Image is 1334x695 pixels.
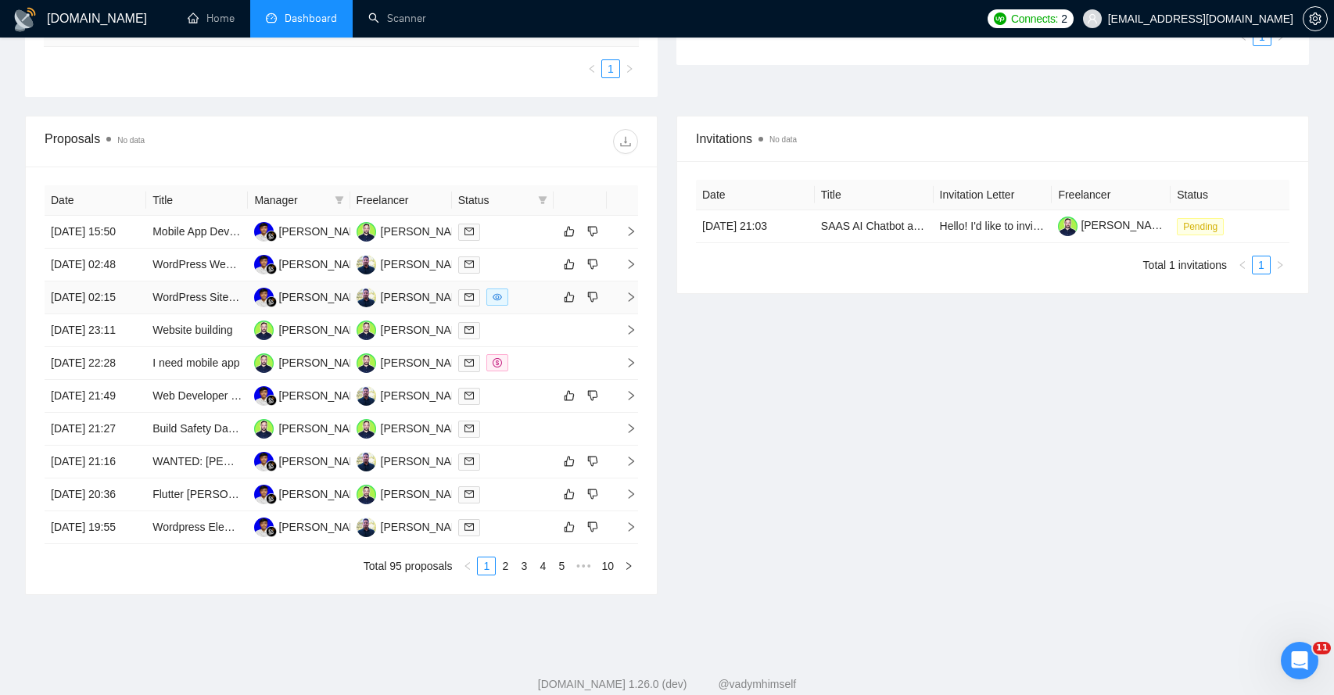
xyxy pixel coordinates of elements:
span: right [613,456,637,467]
a: FR[PERSON_NAME] [254,520,368,532]
button: right [619,557,638,575]
span: Connects: [1011,10,1058,27]
span: left [463,561,472,571]
a: SAAS AI Chatbot and Social ECommerce Platform Development and Delivery [821,220,1198,232]
button: like [560,288,579,306]
a: SK[PERSON_NAME] [254,356,368,368]
a: [PERSON_NAME] [1058,219,1171,231]
span: like [564,389,575,402]
td: [DATE] 23:11 [45,314,146,347]
button: right [1271,256,1289,274]
td: Flutter Laravel Developer [146,478,248,511]
span: right [1275,260,1285,270]
a: SK[PERSON_NAME] [254,421,368,434]
span: dollar [493,358,502,367]
img: SK [357,321,376,340]
span: dashboard [266,13,277,23]
span: dislike [587,488,598,500]
button: left [583,59,601,78]
td: [DATE] 21:03 [696,210,815,243]
th: Title [146,185,248,216]
li: 1 [601,59,620,78]
button: like [560,518,579,536]
button: dislike [583,386,602,405]
a: WordPress Site Configuration: Replica of [DOMAIN_NAME] [152,291,442,303]
a: @vadymhimself [718,678,796,690]
a: 1 [602,60,619,77]
div: [PERSON_NAME] [278,518,368,536]
span: left [1238,260,1247,270]
div: [PERSON_NAME] [381,321,471,339]
img: FR [254,255,274,274]
img: upwork-logo.png [994,13,1006,25]
div: [PERSON_NAME] [278,288,368,306]
span: ••• [571,557,596,575]
a: WANTED: [PERSON_NAME] WP Expert Needed to Update & Improve Site [152,455,518,468]
a: FR[PERSON_NAME] [254,290,368,303]
td: WordPress Web Development Expert Needed for Site Health Improvement [146,249,248,281]
a: AP[PERSON_NAME] [357,290,471,303]
a: SK[PERSON_NAME] [254,323,368,335]
button: right [1271,27,1290,46]
img: logo [13,7,38,32]
span: mail [464,489,474,499]
a: FR[PERSON_NAME] [254,257,368,270]
td: Wordpress Elementor Website for Private Equity Advisory [146,511,248,544]
td: [DATE] 21:27 [45,413,146,446]
div: [PERSON_NAME] [381,420,471,437]
span: filter [332,188,347,212]
a: 1 [1253,256,1270,274]
span: right [613,423,637,434]
button: dislike [583,222,602,241]
span: 11 [1313,642,1331,654]
li: Next Page [619,557,638,575]
a: WordPress Web Development Expert Needed for Site Health Improvement [152,258,515,270]
img: gigradar-bm.png [266,263,277,274]
span: like [564,521,575,533]
span: download [614,135,637,148]
span: dislike [587,225,598,238]
button: left [458,557,477,575]
span: dislike [587,521,598,533]
span: 2 [1061,10,1067,27]
span: dislike [587,389,598,402]
span: like [564,258,575,270]
div: [PERSON_NAME] [381,223,471,240]
div: [PERSON_NAME] [381,354,471,371]
img: AP [357,452,376,471]
li: Total 95 proposals [364,557,453,575]
a: SK[PERSON_NAME] [357,323,471,335]
a: FR[PERSON_NAME] [254,389,368,401]
img: gigradar-bm.png [266,526,277,537]
div: [PERSON_NAME] [278,387,368,404]
div: [PERSON_NAME] [278,321,368,339]
a: AP[PERSON_NAME] [357,520,471,532]
button: like [560,255,579,274]
a: Mobile App Developer Needed for Push Notifications & GitHub Integration [152,225,510,238]
img: FR [254,288,274,307]
button: dislike [583,518,602,536]
td: SAAS AI Chatbot and Social ECommerce Platform Development and Delivery [815,210,934,243]
button: like [560,386,579,405]
li: Previous Page [1234,27,1253,46]
button: left [1233,256,1252,274]
span: mail [464,227,474,236]
img: gigradar-bm.png [266,460,277,471]
span: right [613,489,637,500]
button: like [560,485,579,503]
td: [DATE] 22:28 [45,347,146,380]
a: AP[PERSON_NAME] [357,389,471,401]
img: AP [357,255,376,274]
a: Wordpress Elementor Website for Private Equity Advisory [152,521,432,533]
div: [PERSON_NAME] [278,485,368,503]
a: setting [1303,13,1328,25]
span: mail [464,260,474,269]
div: [PERSON_NAME] [381,453,471,470]
a: 1 [478,557,495,575]
td: Web Developer - Possibly Long Term [146,380,248,413]
li: Next 5 Pages [571,557,596,575]
div: [PERSON_NAME] [278,354,368,371]
img: AP [357,386,376,406]
button: like [560,452,579,471]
